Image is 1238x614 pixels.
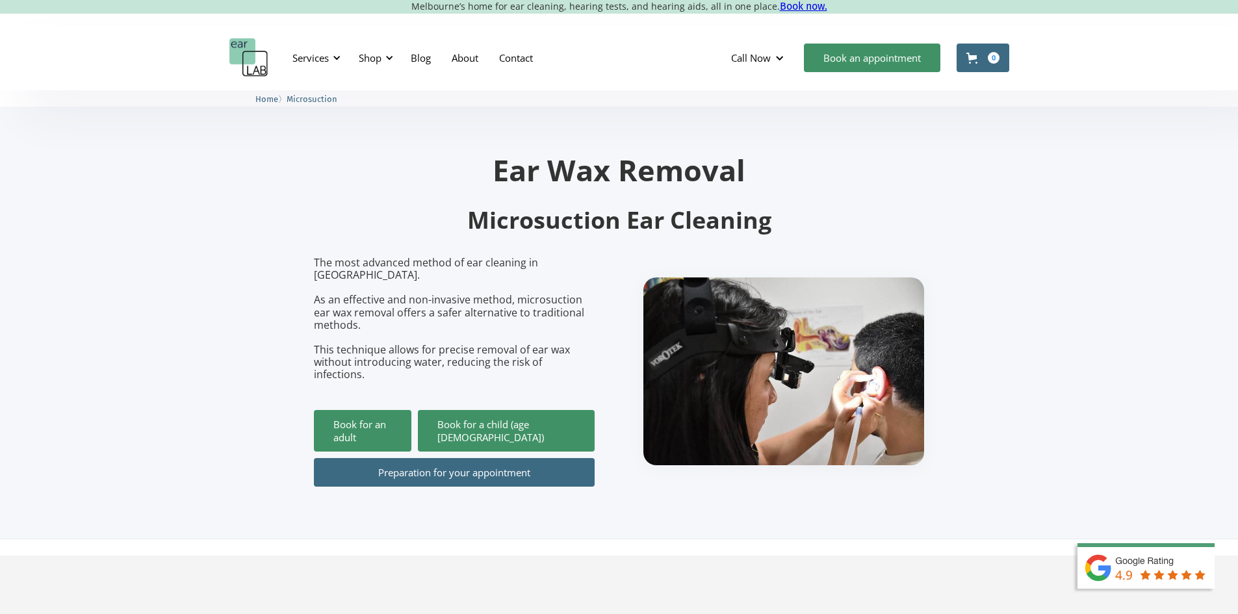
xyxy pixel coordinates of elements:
div: Shop [359,51,381,64]
a: Book for a child (age [DEMOGRAPHIC_DATA]) [418,410,595,452]
h2: Microsuction Ear Cleaning [314,205,925,236]
span: Microsuction [287,94,337,104]
div: Services [292,51,329,64]
h1: Ear Wax Removal [314,155,925,185]
div: Shop [351,38,397,77]
div: Call Now [721,38,797,77]
p: The most advanced method of ear cleaning in [GEOGRAPHIC_DATA]. As an effective and non-invasive m... [314,257,595,381]
a: Open cart [957,44,1009,72]
a: Preparation for your appointment [314,458,595,487]
div: Services [285,38,344,77]
a: Contact [489,39,543,77]
a: home [229,38,268,77]
div: 0 [988,52,999,64]
li: 〉 [255,92,287,106]
a: Home [255,92,278,105]
a: Book an appointment [804,44,940,72]
a: Microsuction [287,92,337,105]
a: Blog [400,39,441,77]
a: Book for an adult [314,410,411,452]
a: About [441,39,489,77]
img: boy getting ear checked. [643,277,924,465]
div: Call Now [731,51,771,64]
span: Home [255,94,278,104]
